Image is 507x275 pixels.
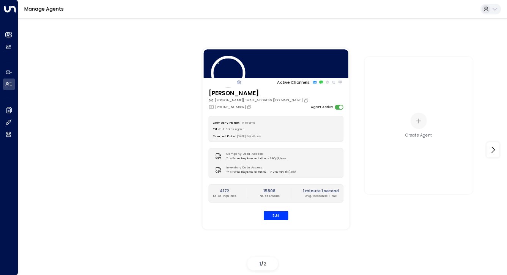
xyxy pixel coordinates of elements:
[405,132,432,138] div: Create Agent
[211,56,245,90] img: 5_headshot.jpg
[264,211,288,220] button: Edit
[247,257,278,270] div: /
[209,89,310,98] h3: [PERSON_NAME]
[213,134,235,138] label: Created Date:
[303,188,339,193] h2: 1 minute 1 second
[24,6,64,12] a: Manage Agents
[260,188,279,193] h2: 15808
[213,127,221,131] label: Title:
[209,98,310,103] div: [PERSON_NAME][EMAIL_ADDRESS][DOMAIN_NAME]
[226,156,286,161] span: The Farm Implementation - FAQ (3).csv
[226,170,296,174] span: The Farm Implementation - Inventory (10).csv
[311,105,333,110] label: Agent Active
[247,105,253,110] button: Copy
[303,194,339,198] p: Avg. Response Time
[241,120,255,124] span: The Farm
[213,120,239,124] label: Company Name:
[226,152,283,156] label: Company Data Access:
[277,79,310,85] p: Active Channels:
[260,194,279,198] p: No. of Emails
[226,165,293,170] label: Inventory Data Access:
[263,261,266,267] span: 2
[213,194,236,198] p: No. of Inquiries
[222,127,244,131] span: AI Sales Agent
[237,134,261,138] span: [DATE] 09:49 AM
[304,98,310,103] button: Copy
[209,104,253,110] div: [PHONE_NUMBER]
[213,188,236,193] h2: 4172
[259,261,261,267] span: 1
